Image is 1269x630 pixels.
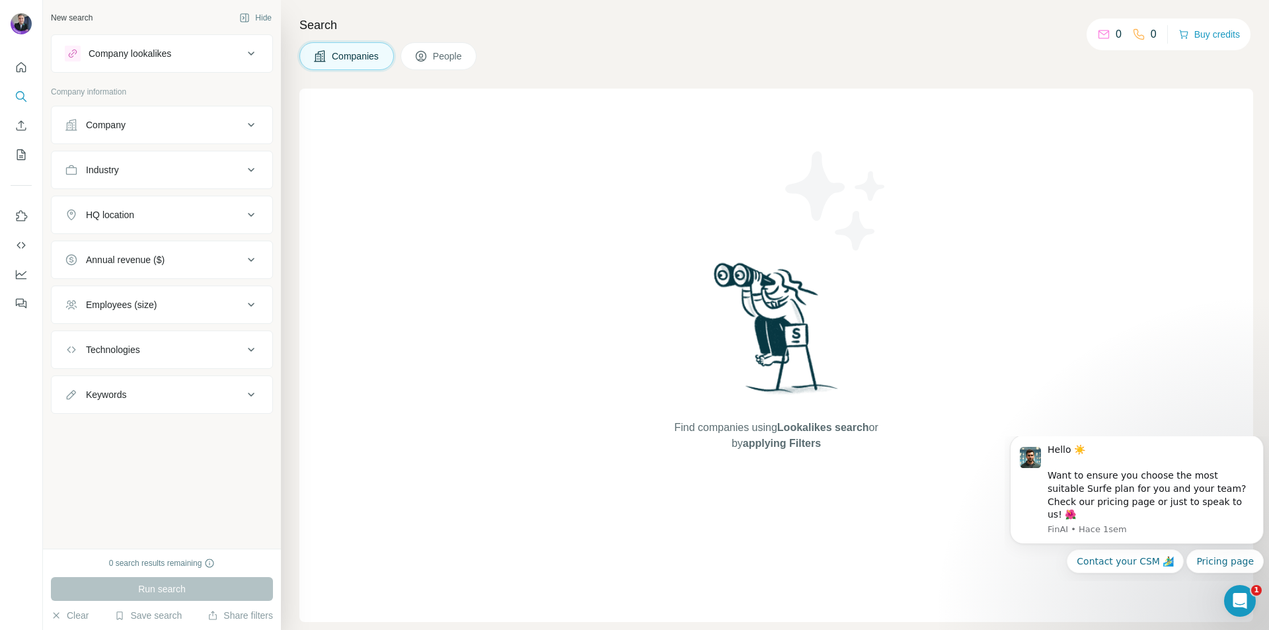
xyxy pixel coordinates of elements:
div: New search [51,12,93,24]
button: Buy credits [1178,25,1240,44]
div: Technologies [86,343,140,356]
button: Technologies [52,334,272,366]
button: Quick reply: Contact your CSM 🏄‍♂️ [62,113,179,137]
div: Quick reply options [5,113,259,137]
button: Save search [114,609,182,622]
button: Hide [230,8,281,28]
div: Annual revenue ($) [86,253,165,266]
iframe: Intercom live chat [1224,585,1256,617]
p: 0 [1116,26,1122,42]
button: Share filters [208,609,273,622]
div: Company [86,118,126,132]
img: Profile image for FinAI [15,11,36,32]
span: People [433,50,463,63]
img: Surfe Illustration - Woman searching with binoculars [708,259,845,407]
button: Enrich CSV [11,114,32,138]
button: Use Surfe on LinkedIn [11,204,32,228]
p: 0 [1151,26,1157,42]
p: Company information [51,86,273,98]
div: Company lookalikes [89,47,171,60]
button: Company [52,109,272,141]
button: Employees (size) [52,289,272,321]
div: Industry [86,163,119,177]
div: Message content [43,7,249,85]
span: Find companies using or by [670,420,882,452]
button: Dashboard [11,262,32,286]
button: Annual revenue ($) [52,244,272,276]
button: Search [11,85,32,108]
div: 0 search results remaining [109,557,215,569]
div: Employees (size) [86,298,157,311]
button: Keywords [52,379,272,411]
button: Use Surfe API [11,233,32,257]
button: Feedback [11,292,32,315]
img: Avatar [11,13,32,34]
iframe: Intercom notifications mensaje [1005,436,1269,581]
button: Quick start [11,56,32,79]
span: applying Filters [743,438,821,449]
button: Company lookalikes [52,38,272,69]
button: Industry [52,154,272,186]
p: Message from FinAI, sent Hace 1sem [43,87,249,99]
button: My lists [11,143,32,167]
span: Companies [332,50,380,63]
span: Lookalikes search [777,422,869,433]
button: Clear [51,609,89,622]
h4: Search [299,16,1253,34]
button: Quick reply: Pricing page [182,113,259,137]
img: Surfe Illustration - Stars [777,141,896,260]
button: HQ location [52,199,272,231]
div: Keywords [86,388,126,401]
div: HQ location [86,208,134,221]
div: Hello ☀️ Want to ensure you choose the most suitable Surfe plan for you and your team? Check our ... [43,7,249,85]
span: 1 [1251,585,1262,596]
